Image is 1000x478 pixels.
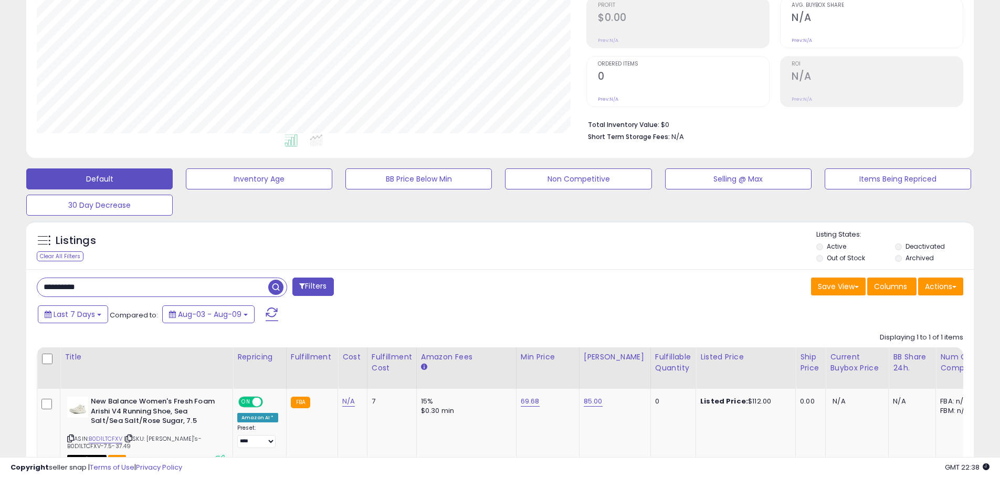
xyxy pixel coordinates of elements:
div: 0 [655,397,688,406]
button: Inventory Age [186,168,332,189]
a: 69.68 [521,396,540,407]
span: N/A [833,396,845,406]
div: 7 [372,397,408,406]
button: Last 7 Days [38,305,108,323]
span: Profit [598,3,769,8]
div: seller snap | | [10,463,182,473]
div: 0.00 [800,397,817,406]
small: Prev: N/A [598,37,618,44]
span: OFF [261,398,278,407]
div: Current Buybox Price [830,352,884,374]
span: 2025-08-17 22:38 GMT [945,462,990,472]
div: Repricing [237,352,282,363]
h2: N/A [792,70,963,84]
div: Clear All Filters [37,251,83,261]
div: [PERSON_NAME] [584,352,646,363]
div: Fulfillable Quantity [655,352,691,374]
button: Non Competitive [505,168,651,189]
span: Avg. Buybox Share [792,3,963,8]
label: Archived [906,253,934,262]
button: Items Being Repriced [825,168,971,189]
span: Columns [874,281,907,292]
div: Fulfillment [291,352,333,363]
button: 30 Day Decrease [26,195,173,216]
span: Last 7 Days [54,309,95,320]
div: Ship Price [800,352,821,374]
h2: 0 [598,70,769,84]
h5: Listings [56,233,96,248]
div: 15% [421,397,508,406]
button: Columns [867,278,917,295]
small: Prev: N/A [598,96,618,102]
div: Min Price [521,352,575,363]
a: 85.00 [584,396,603,407]
div: Cost [342,352,363,363]
b: Listed Price: [700,396,748,406]
a: B0D1LTCFXV [89,434,122,443]
h2: $0.00 [598,12,769,26]
div: ASIN: [67,397,225,463]
div: $0.30 min [421,406,508,416]
a: N/A [342,396,355,407]
span: | SKU: [PERSON_NAME]'s-B0D1LTCFXV-7.5-37.49 [67,434,202,450]
li: $0 [588,118,955,130]
span: ON [239,398,252,407]
b: Total Inventory Value: [588,120,659,129]
div: FBA: n/a [940,397,975,406]
img: 312G+4V0bwL._SL40_.jpg [67,397,88,418]
strong: Copyright [10,462,49,472]
label: Active [827,242,846,251]
button: Selling @ Max [665,168,812,189]
div: Fulfillment Cost [372,352,412,374]
span: FBA [108,455,126,464]
div: N/A [893,397,928,406]
button: Filters [292,278,333,296]
button: Aug-03 - Aug-09 [162,305,255,323]
h2: N/A [792,12,963,26]
span: N/A [671,132,684,142]
div: Amazon AI * [237,413,278,422]
button: Actions [918,278,963,295]
span: Ordered Items [598,61,769,67]
button: Default [26,168,173,189]
span: Aug-03 - Aug-09 [178,309,241,320]
small: Amazon Fees. [421,363,427,372]
button: Save View [811,278,866,295]
div: Amazon Fees [421,352,512,363]
label: Out of Stock [827,253,865,262]
div: Num of Comp. [940,352,978,374]
a: Terms of Use [90,462,134,472]
a: Privacy Policy [136,462,182,472]
div: Title [65,352,228,363]
span: Compared to: [110,310,158,320]
div: Displaying 1 to 1 of 1 items [880,333,963,343]
b: New Balance Women's Fresh Foam Arishi V4 Running Shoe, Sea Salt/Sea Salt/Rose Sugar, 7.5 [91,397,218,429]
span: All listings that are currently out of stock and unavailable for purchase on Amazon [67,455,107,464]
label: Deactivated [906,242,945,251]
div: FBM: n/a [940,406,975,416]
div: Preset: [237,424,278,448]
div: $112.00 [700,397,787,406]
span: ROI [792,61,963,67]
div: Listed Price [700,352,791,363]
button: BB Price Below Min [345,168,492,189]
div: BB Share 24h. [893,352,931,374]
small: FBA [291,397,310,408]
small: Prev: N/A [792,96,812,102]
p: Listing States: [816,230,974,240]
b: Short Term Storage Fees: [588,132,670,141]
small: Prev: N/A [792,37,812,44]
